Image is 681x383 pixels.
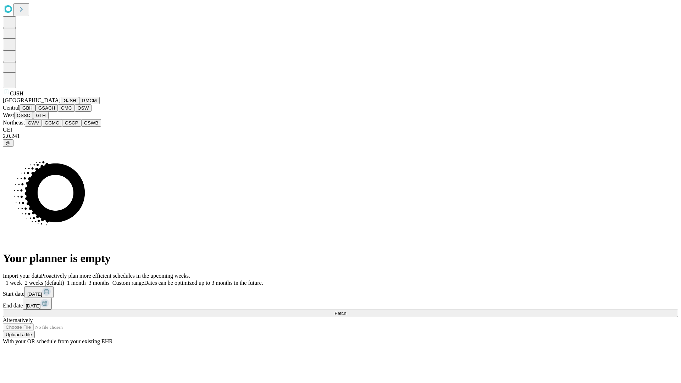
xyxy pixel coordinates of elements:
[6,280,22,286] span: 1 week
[41,273,190,279] span: Proactively plan more efficient schedules in the upcoming weeks.
[42,119,62,127] button: GCMC
[3,331,35,338] button: Upload a file
[3,112,14,118] span: West
[61,97,79,104] button: GJSH
[3,252,678,265] h1: Your planner is empty
[3,120,25,126] span: Northeast
[3,338,113,344] span: With your OR schedule from your existing EHR
[25,280,64,286] span: 2 weeks (default)
[24,286,54,298] button: [DATE]
[3,310,678,317] button: Fetch
[33,112,48,119] button: GLH
[3,105,20,111] span: Central
[58,104,74,112] button: GMC
[3,127,678,133] div: GEI
[3,133,678,139] div: 2.0.241
[23,298,52,310] button: [DATE]
[144,280,263,286] span: Dates can be optimized up to 3 months in the future.
[10,90,23,96] span: GJSH
[79,97,100,104] button: GMCM
[3,317,33,323] span: Alternatively
[26,303,40,309] span: [DATE]
[89,280,110,286] span: 3 months
[3,286,678,298] div: Start date
[334,311,346,316] span: Fetch
[62,119,81,127] button: OSCP
[14,112,33,119] button: OSSC
[25,119,42,127] button: GWV
[67,280,86,286] span: 1 month
[3,97,61,103] span: [GEOGRAPHIC_DATA]
[6,140,11,146] span: @
[3,273,41,279] span: Import your data
[27,292,42,297] span: [DATE]
[20,104,35,112] button: GBH
[81,119,101,127] button: GSWB
[3,298,678,310] div: End date
[75,104,92,112] button: OSW
[35,104,58,112] button: GSACH
[3,139,13,147] button: @
[112,280,144,286] span: Custom range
